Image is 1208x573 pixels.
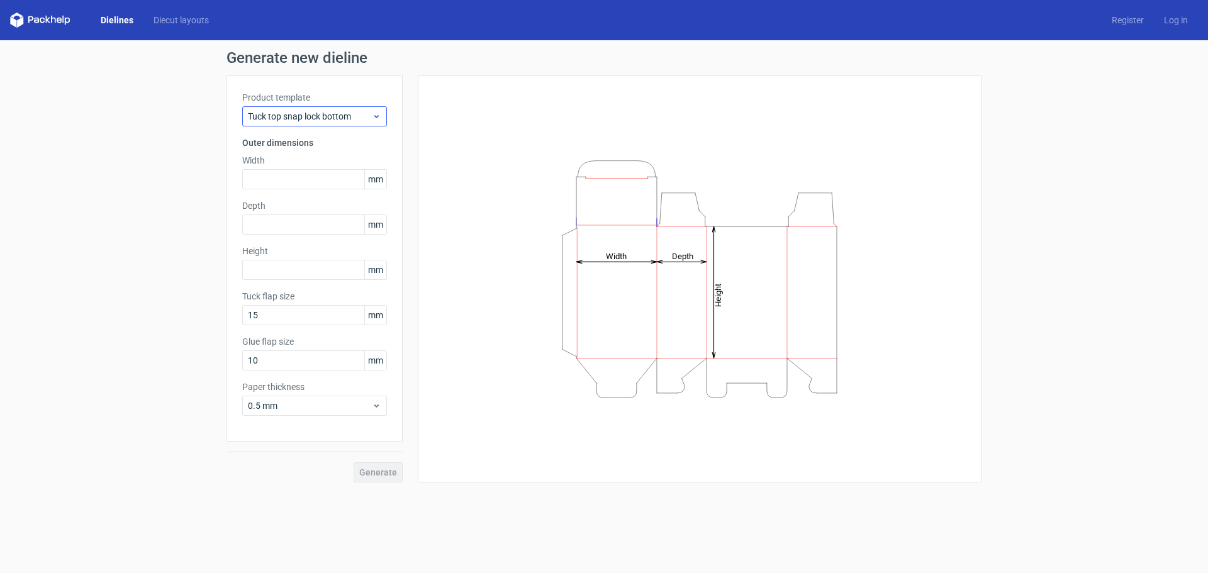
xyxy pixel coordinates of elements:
label: Paper thickness [242,381,387,393]
tspan: Depth [672,251,693,260]
span: Tuck top snap lock bottom [248,110,372,123]
tspan: Width [606,251,627,260]
a: Register [1102,14,1154,26]
span: 0.5 mm [248,399,372,412]
tspan: Height [713,283,723,306]
span: mm [364,260,386,279]
span: mm [364,306,386,325]
a: Log in [1154,14,1198,26]
label: Width [242,154,387,167]
label: Height [242,245,387,257]
label: Depth [242,199,387,212]
label: Tuck flap size [242,290,387,303]
a: Diecut layouts [143,14,219,26]
span: mm [364,215,386,234]
a: Dielines [91,14,143,26]
span: mm [364,351,386,370]
label: Product template [242,91,387,104]
h3: Outer dimensions [242,136,387,149]
h1: Generate new dieline [226,50,981,65]
span: mm [364,170,386,189]
label: Glue flap size [242,335,387,348]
